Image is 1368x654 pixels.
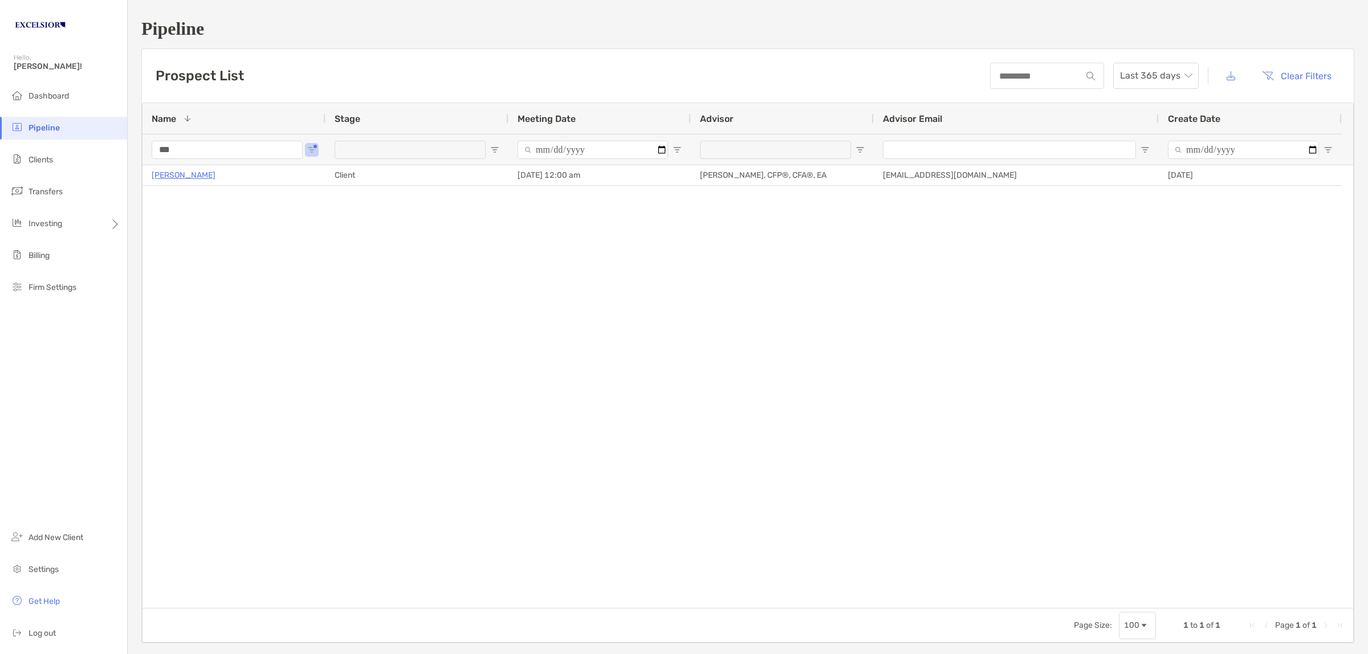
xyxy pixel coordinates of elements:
button: Open Filter Menu [1324,145,1333,154]
input: Meeting Date Filter Input [518,141,668,159]
h3: Prospect List [156,68,244,84]
div: [DATE] [1159,165,1342,185]
div: First Page [1248,621,1257,630]
button: Open Filter Menu [307,145,316,154]
span: Billing [28,251,50,260]
img: investing icon [10,216,24,230]
div: [EMAIL_ADDRESS][DOMAIN_NAME] [874,165,1159,185]
img: Zoe Logo [14,5,67,46]
span: of [1206,620,1214,630]
img: pipeline icon [10,120,24,134]
a: [PERSON_NAME] [152,168,215,182]
span: of [1302,620,1310,630]
span: Dashboard [28,91,69,101]
span: Pipeline [28,123,60,133]
span: Investing [28,219,62,228]
span: Stage [335,113,360,124]
button: Open Filter Menu [856,145,865,154]
input: Name Filter Input [152,141,303,159]
span: Create Date [1168,113,1220,124]
div: 100 [1124,620,1139,630]
img: get-help icon [10,594,24,607]
span: 1 [1296,620,1301,630]
span: [PERSON_NAME]! [14,62,120,71]
img: input icon [1086,72,1095,80]
span: Get Help [28,596,60,606]
h1: Pipeline [141,18,1354,39]
span: Add New Client [28,533,83,542]
button: Open Filter Menu [673,145,682,154]
button: Clear Filters [1253,63,1340,88]
span: Advisor [700,113,734,124]
img: settings icon [10,562,24,575]
img: logout icon [10,626,24,639]
span: 1 [1199,620,1204,630]
div: Page Size [1119,612,1156,639]
span: Last 365 days [1120,63,1192,88]
span: Clients [28,155,53,165]
img: transfers icon [10,184,24,198]
span: 1 [1312,620,1317,630]
button: Open Filter Menu [490,145,499,154]
img: add_new_client icon [10,530,24,543]
span: Log out [28,628,56,638]
span: Meeting Date [518,113,576,124]
div: Page Size: [1074,620,1112,630]
span: Name [152,113,176,124]
input: Advisor Email Filter Input [883,141,1136,159]
div: Client [325,165,508,185]
img: dashboard icon [10,88,24,102]
div: [DATE] 12:00 am [508,165,691,185]
input: Create Date Filter Input [1168,141,1319,159]
img: clients icon [10,152,24,166]
span: Transfers [28,187,63,197]
span: 1 [1183,620,1188,630]
div: Last Page [1335,621,1344,630]
div: [PERSON_NAME], CFP®, CFA®, EA [691,165,874,185]
div: Previous Page [1261,621,1271,630]
img: billing icon [10,248,24,261]
span: to [1190,620,1198,630]
span: Firm Settings [28,283,76,292]
span: 1 [1215,620,1220,630]
span: Page [1275,620,1294,630]
div: Next Page [1321,621,1330,630]
span: Settings [28,565,59,574]
span: Advisor Email [883,113,942,124]
button: Open Filter Menu [1141,145,1150,154]
img: firm-settings icon [10,280,24,293]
